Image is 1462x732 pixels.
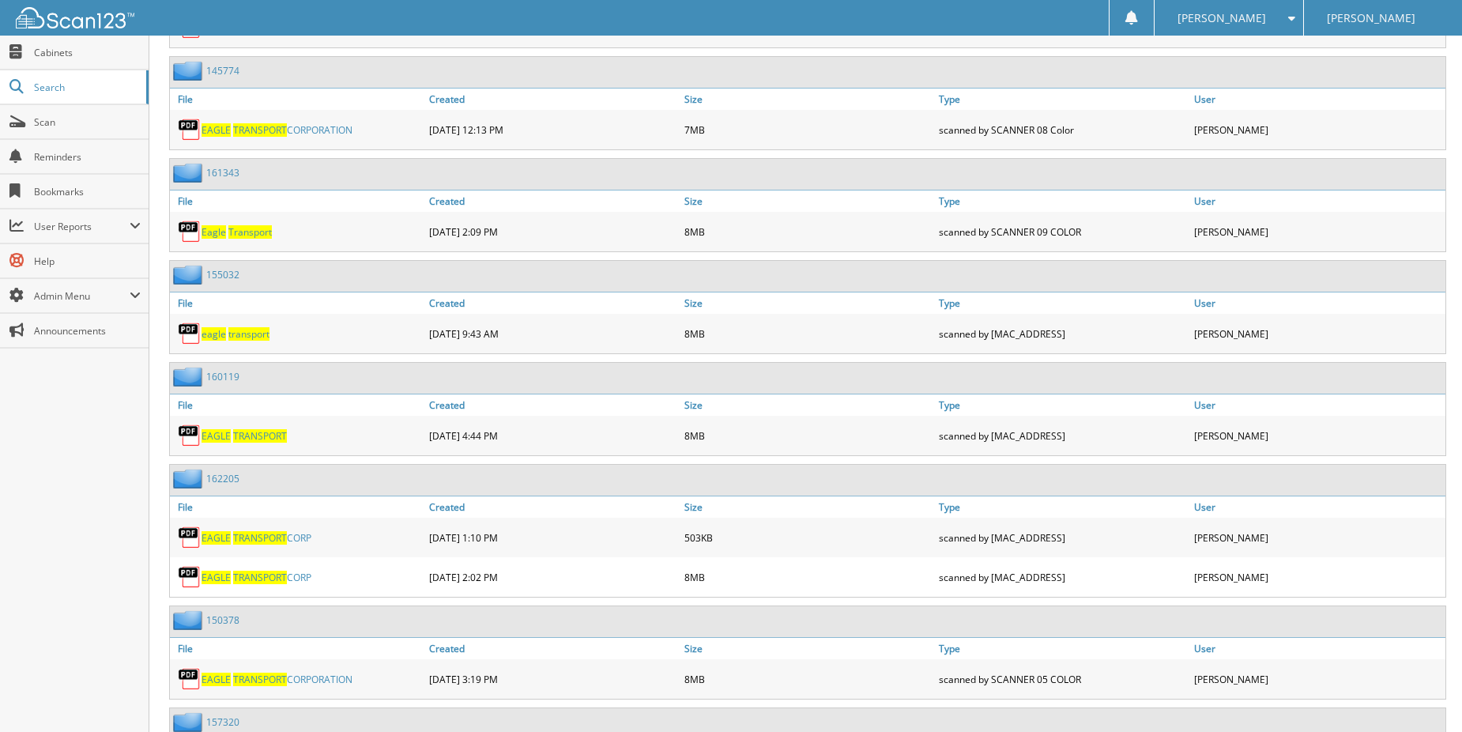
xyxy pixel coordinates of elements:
[202,123,352,137] a: EAGLE TRANSPORTCORPORATION
[425,191,680,212] a: Created
[680,638,936,659] a: Size
[178,424,202,447] img: PDF.png
[935,663,1190,695] div: scanned by SCANNER 05 COLOR
[935,522,1190,553] div: scanned by [MAC_ADDRESS]
[935,420,1190,451] div: scanned by [MAC_ADDRESS]
[233,429,287,443] span: TRANSPORT
[34,150,141,164] span: Reminders
[170,89,425,110] a: File
[935,496,1190,518] a: Type
[935,638,1190,659] a: Type
[202,571,311,584] a: EAGLE TRANSPORTCORP
[206,268,239,281] a: 155032
[178,565,202,589] img: PDF.png
[233,531,287,545] span: TRANSPORT
[425,420,680,451] div: [DATE] 4:44 PM
[1383,656,1462,732] iframe: Chat Widget
[1190,292,1445,314] a: User
[425,522,680,553] div: [DATE] 1:10 PM
[1327,13,1415,23] span: [PERSON_NAME]
[202,225,226,239] span: Eagle
[173,265,206,285] img: folder2.png
[202,429,231,443] span: EAGLE
[680,191,936,212] a: Size
[173,61,206,81] img: folder2.png
[202,327,269,341] a: eagle transport
[178,322,202,345] img: PDF.png
[206,472,239,485] a: 162205
[1190,394,1445,416] a: User
[170,496,425,518] a: File
[1190,191,1445,212] a: User
[202,531,311,545] a: EAGLE TRANSPORTCORP
[16,7,134,28] img: scan123-logo-white.svg
[202,429,287,443] a: EAGLE TRANSPORT
[173,163,206,183] img: folder2.png
[425,89,680,110] a: Created
[425,114,680,145] div: [DATE] 12:13 PM
[1178,13,1266,23] span: [PERSON_NAME]
[425,663,680,695] div: [DATE] 3:19 PM
[228,225,272,239] span: Transport
[206,715,239,729] a: 157320
[1190,114,1445,145] div: [PERSON_NAME]
[202,123,231,137] span: EAGLE
[34,289,130,303] span: Admin Menu
[680,89,936,110] a: Size
[170,394,425,416] a: File
[680,292,936,314] a: Size
[202,571,231,584] span: EAGLE
[233,673,287,686] span: TRANSPORT
[178,667,202,691] img: PDF.png
[935,394,1190,416] a: Type
[425,496,680,518] a: Created
[170,638,425,659] a: File
[680,496,936,518] a: Size
[202,673,231,686] span: EAGLE
[425,394,680,416] a: Created
[1190,89,1445,110] a: User
[1190,420,1445,451] div: [PERSON_NAME]
[170,191,425,212] a: File
[170,292,425,314] a: File
[425,638,680,659] a: Created
[233,123,287,137] span: TRANSPORT
[233,571,287,584] span: TRANSPORT
[206,166,239,179] a: 161343
[425,318,680,349] div: [DATE] 9:43 AM
[1190,318,1445,349] div: [PERSON_NAME]
[680,561,936,593] div: 8MB
[680,318,936,349] div: 8MB
[935,89,1190,110] a: Type
[935,114,1190,145] div: scanned by SCANNER 08 Color
[34,324,141,338] span: Announcements
[935,191,1190,212] a: Type
[425,216,680,247] div: [DATE] 2:09 PM
[1190,496,1445,518] a: User
[1190,216,1445,247] div: [PERSON_NAME]
[680,114,936,145] div: 7MB
[178,220,202,243] img: PDF.png
[206,64,239,77] a: 145774
[228,327,269,341] span: transport
[178,118,202,141] img: PDF.png
[202,531,231,545] span: EAGLE
[206,370,239,383] a: 160119
[680,216,936,247] div: 8MB
[206,613,239,627] a: 150378
[680,420,936,451] div: 8MB
[34,255,141,268] span: Help
[178,526,202,549] img: PDF.png
[34,46,141,59] span: Cabinets
[202,225,272,239] a: Eagle Transport
[680,663,936,695] div: 8MB
[935,318,1190,349] div: scanned by [MAC_ADDRESS]
[173,469,206,489] img: folder2.png
[173,712,206,732] img: folder2.png
[34,115,141,129] span: Scan
[173,610,206,630] img: folder2.png
[34,81,138,94] span: Search
[680,394,936,416] a: Size
[1190,522,1445,553] div: [PERSON_NAME]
